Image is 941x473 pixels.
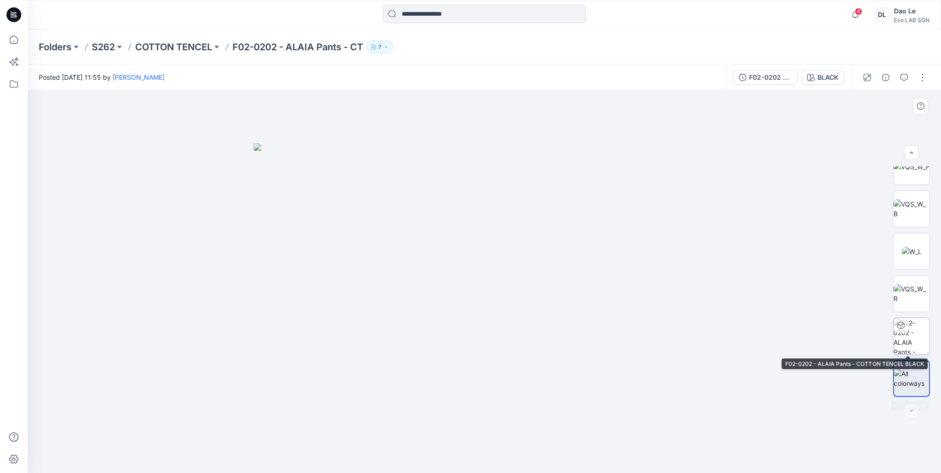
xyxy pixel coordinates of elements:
span: 4 [855,8,862,15]
button: 7 [367,41,393,53]
a: [PERSON_NAME] [113,73,165,81]
button: F02-0202 - ALAIA Pants - CT [733,70,798,85]
img: VQS_W_R [893,284,929,303]
button: Details [878,70,893,85]
div: Evo LAB SGN [894,17,929,24]
img: W_L [902,247,922,256]
div: Dao Le [894,6,929,17]
button: BLACK [801,70,845,85]
img: VQS_W_F [893,162,929,171]
div: BLACK [817,72,839,83]
div: F02-0202 - ALAIA Pants - CT [749,72,792,83]
a: Folders [39,41,71,53]
p: F02-0202 - ALAIA Pants - CT [232,41,363,53]
img: VQS_W_B [893,199,929,219]
a: S262 [92,41,115,53]
a: COTTON TENCEL [135,41,212,53]
img: F02-0202 - ALAIA Pants - COTTON TENCEL BLACK [893,318,929,354]
img: All colorways [894,369,929,388]
span: Posted [DATE] 11:55 by [39,72,165,82]
div: DL [874,6,890,23]
img: eyJhbGciOiJIUzI1NiIsImtpZCI6IjAiLCJzbHQiOiJzZXMiLCJ0eXAiOiJKV1QifQ.eyJkYXRhIjp7InR5cGUiOiJzdG9yYW... [254,143,715,473]
p: 7 [378,42,381,52]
